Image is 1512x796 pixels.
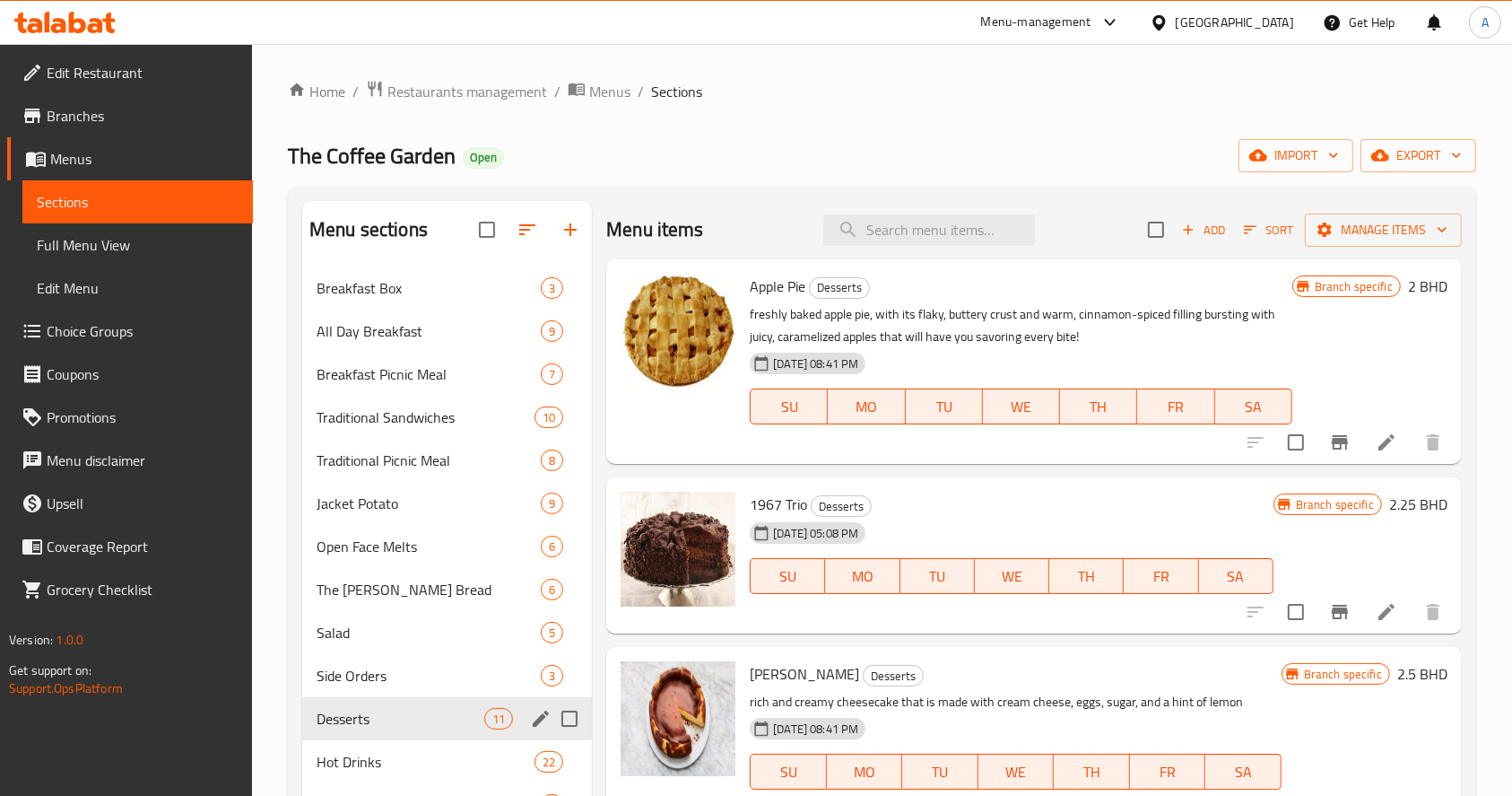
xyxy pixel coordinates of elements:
[542,582,562,599] span: 6
[1238,139,1353,172] button: import
[484,708,513,730] div: items
[750,558,825,594] button: SU
[541,450,563,471] div: items
[621,492,735,607] img: 1967 Trio
[913,394,976,420] span: TU
[750,491,807,518] span: 1967 Trio
[535,409,562,426] span: 10
[1061,759,1123,785] span: TH
[909,759,971,785] span: TU
[1305,214,1462,247] button: Manage items
[7,51,253,94] a: Edit Restaurant
[542,668,562,685] span: 3
[366,80,547,103] a: Restaurants management
[317,622,541,643] span: Salad
[37,277,239,299] span: Edit Menu
[534,407,563,428] div: items
[621,661,735,776] img: Sebastian Cheesecake
[47,363,239,385] span: Coupons
[317,493,541,514] span: Jacket Potato
[47,105,239,127] span: Branches
[317,708,484,730] span: Desserts
[906,389,983,424] button: TU
[302,439,592,482] div: Traditional Picnic Meal8
[541,665,563,687] div: items
[1412,421,1455,464] button: delete
[288,81,345,102] a: Home
[812,496,871,517] span: Desserts
[1253,144,1339,167] span: import
[1144,394,1207,420] span: FR
[317,277,541,299] span: Breakfast Box
[463,150,504,165] span: Open
[22,267,253,310] a: Edit Menu
[1318,421,1361,464] button: Branch-specific-item
[1360,139,1476,172] button: export
[835,394,898,420] span: MO
[1239,216,1298,244] button: Sort
[542,280,562,297] span: 3
[1124,558,1198,594] button: FR
[302,611,592,654] div: Salad5
[535,754,562,771] span: 22
[750,660,859,687] span: [PERSON_NAME]
[810,277,869,298] span: Desserts
[317,450,541,471] span: Traditional Picnic Meal
[541,579,563,600] div: items
[542,625,562,642] span: 5
[302,568,592,611] div: The [PERSON_NAME] Bread6
[542,452,562,469] span: 8
[1232,216,1305,244] span: Sort items
[750,273,805,300] span: Apple Pie
[823,214,1035,246] input: search
[1376,432,1397,453] a: Edit menu item
[7,568,253,611] a: Grocery Checklist
[534,751,563,773] div: items
[902,754,978,790] button: TU
[317,579,541,600] span: The [PERSON_NAME] Bread
[1244,220,1293,241] span: Sort
[302,353,592,396] div: Breakfast Picnic Meal7
[9,659,91,682] span: Get support on:
[606,216,704,243] h2: Menu items
[863,665,924,687] div: Desserts
[309,216,428,243] h2: Menu sections
[809,277,870,299] div: Desserts
[9,628,53,652] span: Version:
[750,754,826,790] button: SU
[758,564,818,590] span: SU
[302,525,592,568] div: Open Face Melts6
[638,81,644,102] li: /
[541,277,563,299] div: items
[7,353,253,396] a: Coupons
[7,482,253,525] a: Upsell
[7,137,253,180] a: Menus
[47,536,239,557] span: Coverage Report
[1137,211,1175,249] span: Select section
[317,665,541,687] span: Side Orders
[1175,216,1232,244] button: Add
[978,754,1055,790] button: WE
[47,579,239,600] span: Grocery Checklist
[1277,593,1315,631] span: Select to update
[302,310,592,353] div: All Day Breakfast9
[317,407,534,428] div: Traditional Sandwiches
[834,759,896,785] span: MO
[811,495,872,517] div: Desserts
[542,538,562,555] span: 6
[1376,601,1397,623] a: Edit menu item
[1060,389,1137,424] button: TH
[1308,278,1400,295] span: Branch specific
[1215,389,1292,424] button: SA
[7,396,253,439] a: Promotions
[981,12,1091,33] div: Menu-management
[47,407,239,428] span: Promotions
[288,80,1476,103] nav: breadcrumb
[463,147,504,169] div: Open
[541,622,563,643] div: items
[825,558,899,594] button: MO
[1408,274,1447,299] h6: 2 BHD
